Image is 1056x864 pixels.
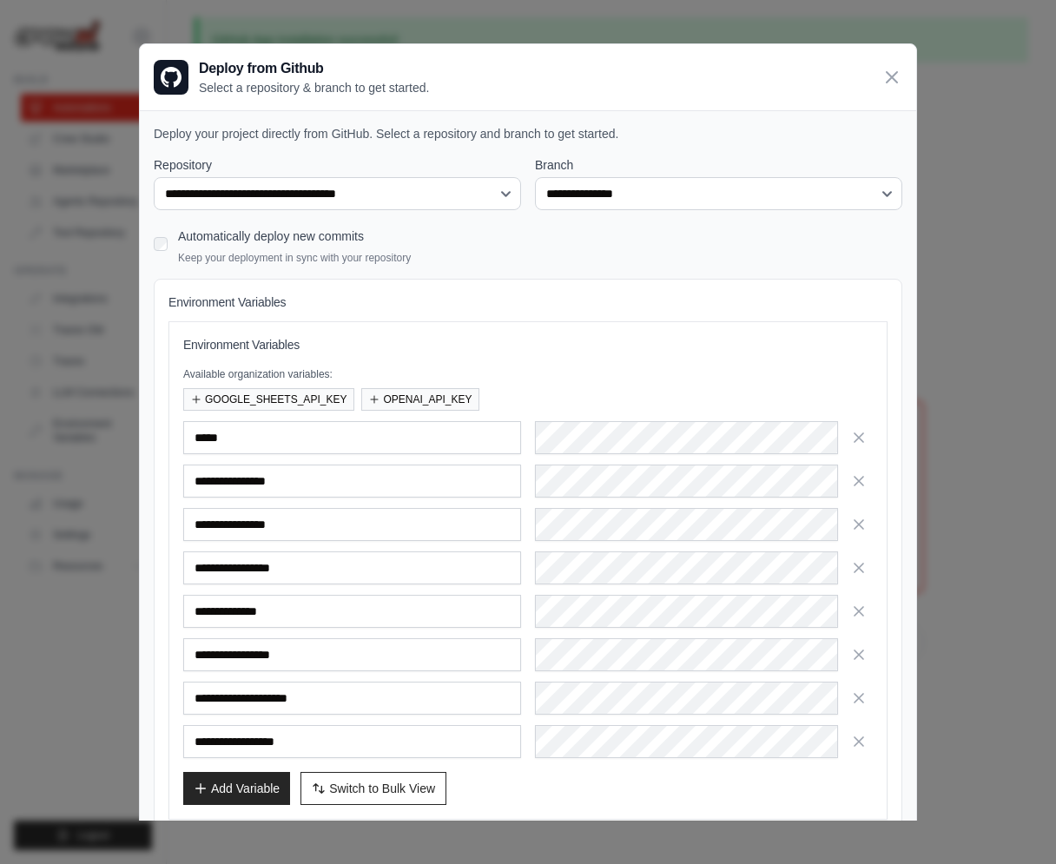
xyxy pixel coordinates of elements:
[178,229,364,243] label: Automatically deploy new commits
[199,58,429,79] h3: Deploy from Github
[183,336,873,353] h3: Environment Variables
[199,79,429,96] p: Select a repository & branch to get started.
[178,251,411,265] p: Keep your deployment in sync with your repository
[329,780,435,797] span: Switch to Bulk View
[168,293,888,311] h4: Environment Variables
[183,772,290,805] button: Add Variable
[300,772,446,805] button: Switch to Bulk View
[183,367,873,381] p: Available organization variables:
[154,125,902,142] p: Deploy your project directly from GitHub. Select a repository and branch to get started.
[969,781,1056,864] iframe: Chat Widget
[361,388,479,411] button: OPENAI_API_KEY
[183,388,354,411] button: GOOGLE_SHEETS_API_KEY
[535,156,902,174] label: Branch
[154,156,521,174] label: Repository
